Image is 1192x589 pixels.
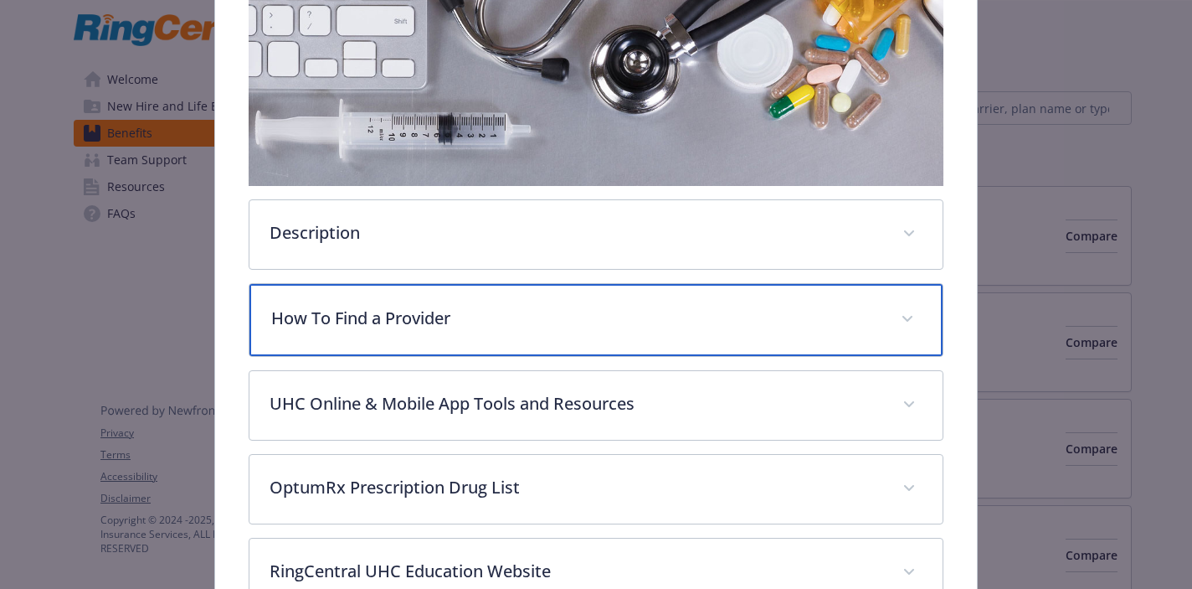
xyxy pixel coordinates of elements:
p: Description [270,220,881,245]
div: How To Find a Provider [249,284,942,356]
p: RingCentral UHC Education Website [270,559,881,584]
div: Description [249,200,942,269]
div: UHC Online & Mobile App Tools and Resources [249,371,942,440]
p: UHC Online & Mobile App Tools and Resources [270,391,881,416]
p: How To Find a Provider [271,306,880,331]
div: OptumRx Prescription Drug List [249,455,942,524]
p: OptumRx Prescription Drug List [270,475,881,500]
